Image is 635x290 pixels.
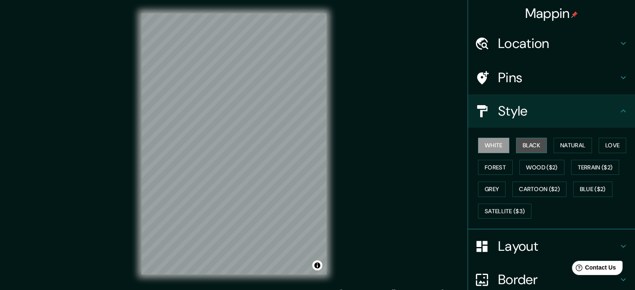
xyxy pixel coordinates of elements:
h4: Layout [498,238,618,255]
button: Terrain ($2) [571,160,620,175]
iframe: Help widget launcher [561,257,626,281]
button: Natural [554,138,592,153]
button: Forest [478,160,513,175]
button: Love [599,138,626,153]
canvas: Map [142,13,326,275]
div: Layout [468,229,635,263]
button: Wood ($2) [519,160,564,175]
button: Toggle attribution [312,260,322,270]
button: Satellite ($3) [478,204,531,219]
button: Black [516,138,547,153]
h4: Mappin [525,5,578,22]
h4: Location [498,35,618,52]
h4: Style [498,103,618,119]
h4: Border [498,271,618,288]
img: pin-icon.png [571,11,578,18]
div: Style [468,94,635,128]
button: Blue ($2) [573,182,612,197]
div: Location [468,27,635,60]
div: Pins [468,61,635,94]
button: Cartoon ($2) [512,182,567,197]
button: Grey [478,182,506,197]
h4: Pins [498,69,618,86]
button: White [478,138,509,153]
